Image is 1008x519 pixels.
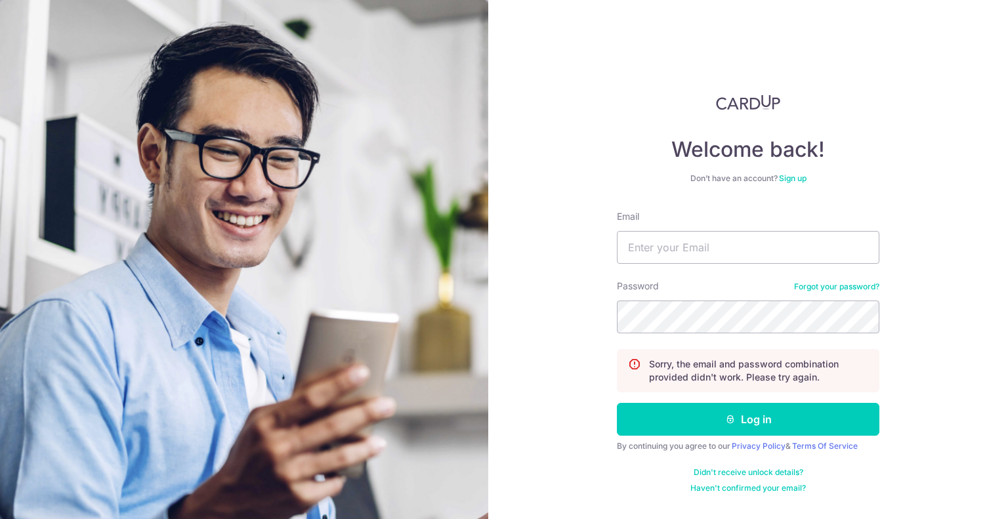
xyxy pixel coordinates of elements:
[617,403,879,436] button: Log in
[617,136,879,163] h4: Welcome back!
[617,210,639,223] label: Email
[794,281,879,292] a: Forgot your password?
[649,358,868,384] p: Sorry, the email and password combination provided didn't work. Please try again.
[716,94,780,110] img: CardUp Logo
[617,280,659,293] label: Password
[779,173,807,183] a: Sign up
[690,483,806,493] a: Haven't confirmed your email?
[617,173,879,184] div: Don’t have an account?
[617,231,879,264] input: Enter your Email
[792,441,858,451] a: Terms Of Service
[617,441,879,451] div: By continuing you agree to our &
[732,441,786,451] a: Privacy Policy
[694,467,803,478] a: Didn't receive unlock details?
